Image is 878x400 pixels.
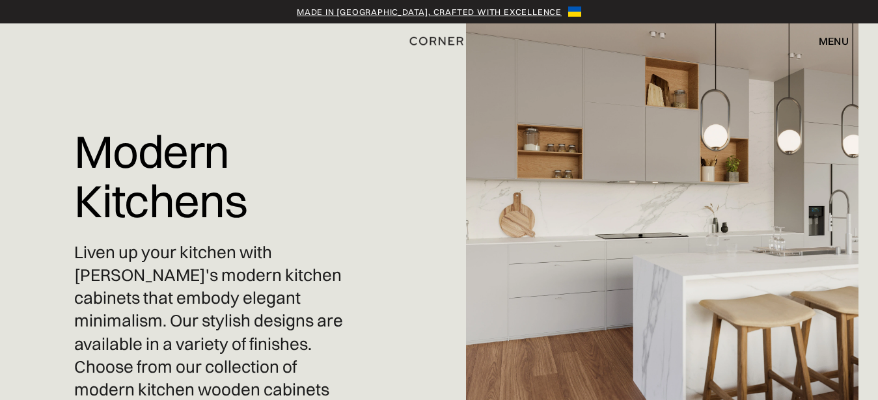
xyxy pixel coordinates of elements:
a: home [409,33,469,49]
a: Made in [GEOGRAPHIC_DATA], crafted with excellence [297,5,562,18]
div: menu [819,36,849,46]
h1: Modern Kitchens [74,117,357,235]
div: menu [806,30,849,52]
